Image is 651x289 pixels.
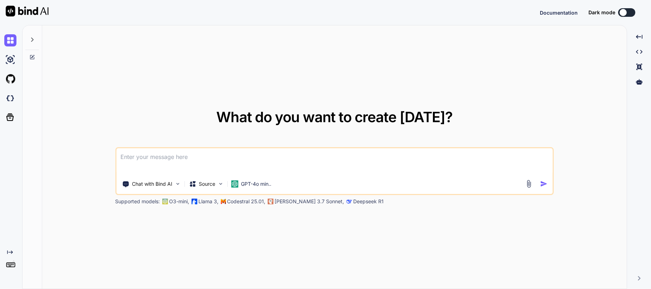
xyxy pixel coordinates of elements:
[199,180,215,188] p: Source
[216,108,453,126] span: What do you want to create [DATE]?
[191,199,197,204] img: Llama2
[588,9,615,16] span: Dark mode
[346,199,352,204] img: claude
[4,34,16,46] img: chat
[115,198,160,205] p: Supported models:
[227,198,265,205] p: Codestral 25.01,
[525,180,533,188] img: attachment
[198,198,218,205] p: Llama 3,
[540,10,578,16] span: Documentation
[6,6,49,16] img: Bind AI
[231,180,238,188] img: GPT-4o mini
[353,198,384,205] p: Deepseek R1
[221,199,226,204] img: Mistral-AI
[4,54,16,66] img: ai-studio
[241,180,271,188] p: GPT-4o min..
[267,199,273,204] img: claude
[132,180,172,188] p: Chat with Bind AI
[540,180,548,188] img: icon
[4,92,16,104] img: darkCloudIdeIcon
[217,181,223,187] img: Pick Models
[162,199,168,204] img: GPT-4
[275,198,344,205] p: [PERSON_NAME] 3.7 Sonnet,
[169,198,189,205] p: O3-mini,
[174,181,181,187] img: Pick Tools
[540,9,578,16] button: Documentation
[4,73,16,85] img: githubLight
